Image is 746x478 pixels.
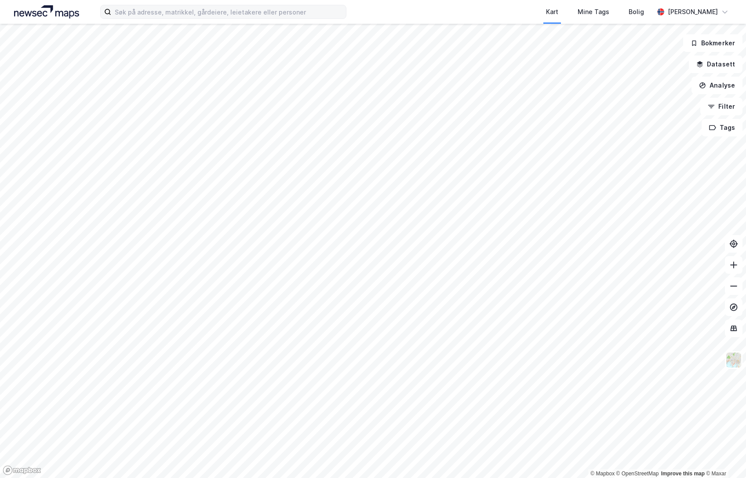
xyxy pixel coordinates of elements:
button: Analyse [691,77,742,94]
iframe: Chat Widget [702,436,746,478]
a: Mapbox homepage [3,465,41,475]
button: Filter [700,98,742,115]
div: Mine Tags [578,7,609,17]
button: Bokmerker [683,34,742,52]
img: Z [725,352,742,368]
div: [PERSON_NAME] [668,7,718,17]
a: OpenStreetMap [616,471,659,477]
a: Improve this map [661,471,705,477]
div: Bolig [629,7,644,17]
button: Datasett [689,55,742,73]
div: Kart [546,7,558,17]
img: logo.a4113a55bc3d86da70a041830d287a7e.svg [14,5,79,18]
div: Kontrollprogram for chat [702,436,746,478]
input: Søk på adresse, matrikkel, gårdeiere, leietakere eller personer [111,5,346,18]
button: Tags [702,119,742,136]
a: Mapbox [590,471,615,477]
